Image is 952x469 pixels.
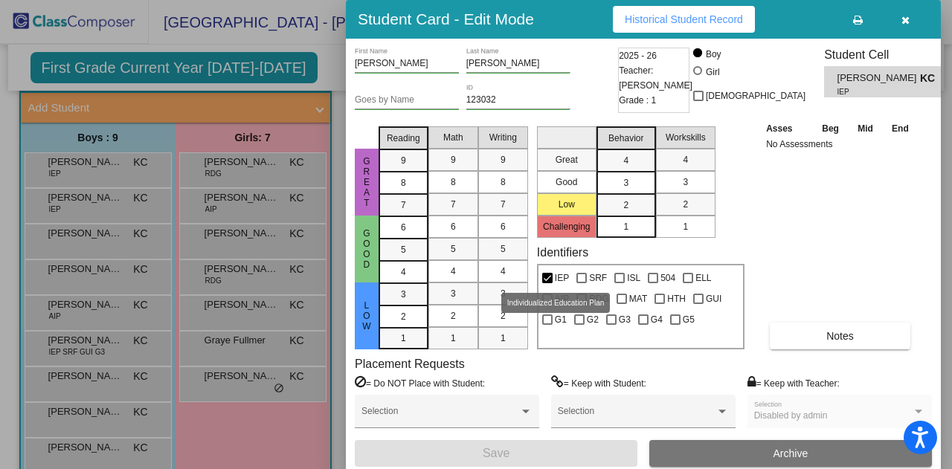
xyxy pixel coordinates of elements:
[623,176,628,190] span: 3
[555,290,569,308] span: AIP
[623,198,628,212] span: 2
[754,410,828,421] span: Disabled by admin
[501,198,506,211] span: 7
[683,153,688,166] span: 4
[683,198,688,211] span: 2
[551,375,646,390] label: = Keep with Student:
[747,375,840,390] label: = Keep with Teacher:
[355,375,485,390] label: = Do NOT Place with Student:
[695,269,711,287] span: ELL
[649,440,932,467] button: Archive
[466,95,570,106] input: Enter ID
[501,265,506,278] span: 4
[501,309,506,323] span: 2
[401,288,406,301] span: 3
[812,120,848,137] th: Beg
[451,198,456,211] span: 7
[355,357,465,371] label: Placement Requests
[589,269,607,287] span: SRF
[587,311,599,329] span: G2
[849,120,882,137] th: Mid
[451,331,456,345] span: 1
[401,331,406,345] span: 1
[451,287,456,300] span: 3
[451,175,456,189] span: 8
[627,269,640,287] span: ISL
[608,132,643,145] span: Behavior
[401,154,406,167] span: 9
[613,6,755,33] button: Historical Student Record
[589,290,609,308] span: RDG
[623,220,628,233] span: 1
[483,447,509,459] span: Save
[360,156,373,208] span: Great
[358,10,534,28] h3: Student Card - Edit Mode
[826,330,854,342] span: Notes
[401,176,406,190] span: 8
[683,175,688,189] span: 3
[706,290,721,308] span: GUI
[501,331,506,345] span: 1
[706,87,805,105] span: [DEMOGRAPHIC_DATA]
[360,300,373,331] span: Low
[387,132,420,145] span: Reading
[762,120,812,137] th: Asses
[401,221,406,234] span: 6
[451,309,456,323] span: 2
[501,220,506,233] span: 6
[619,93,656,108] span: Grade : 1
[683,220,688,233] span: 1
[401,243,406,256] span: 5
[651,311,663,329] span: G4
[683,311,695,329] span: G5
[667,290,686,308] span: HTH
[882,120,918,137] th: End
[666,131,706,144] span: Workskills
[501,153,506,166] span: 9
[555,269,569,287] span: IEP
[355,440,637,467] button: Save
[537,245,588,259] label: Identifiers
[451,242,456,256] span: 5
[837,86,910,97] span: IEP
[501,242,506,256] span: 5
[619,63,692,93] span: Teacher: [PERSON_NAME]
[401,310,406,323] span: 2
[705,65,720,79] div: Girl
[451,153,456,166] span: 9
[501,175,506,189] span: 8
[501,287,506,300] span: 3
[443,131,463,144] span: Math
[451,265,456,278] span: 4
[770,323,910,349] button: Notes
[773,447,808,459] span: Archive
[555,311,567,329] span: G1
[625,13,743,25] span: Historical Student Record
[705,48,721,61] div: Boy
[401,198,406,212] span: 7
[762,137,919,152] td: No Assessments
[660,269,675,287] span: 504
[451,220,456,233] span: 6
[920,71,941,86] span: KC
[360,228,373,270] span: Good
[355,95,459,106] input: goes by name
[619,48,657,63] span: 2025 - 26
[837,71,920,86] span: [PERSON_NAME]
[623,154,628,167] span: 4
[489,131,517,144] span: Writing
[619,311,631,329] span: G3
[629,290,647,308] span: MAT
[401,265,406,279] span: 4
